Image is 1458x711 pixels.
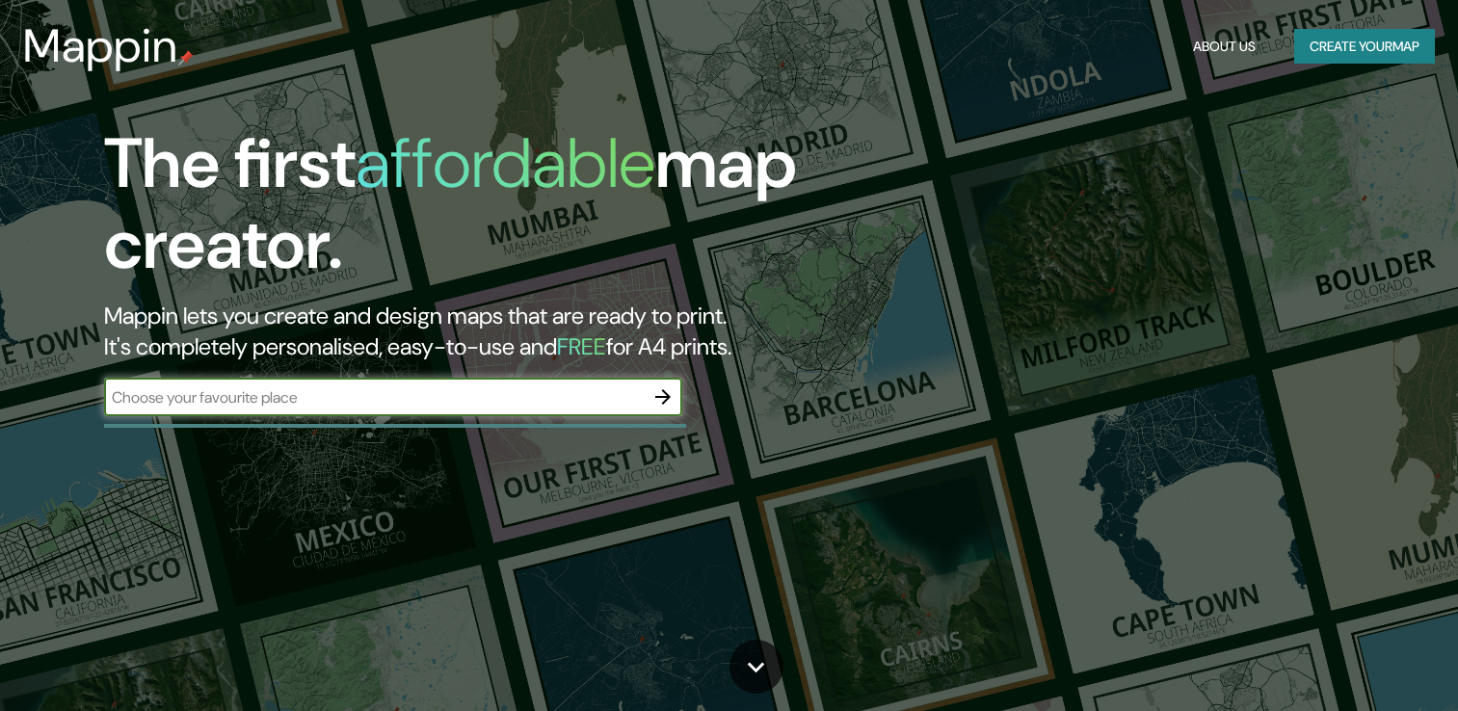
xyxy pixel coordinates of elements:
img: mappin-pin [178,50,194,66]
h3: Mappin [23,19,178,73]
button: About Us [1185,29,1263,65]
h1: The first map creator. [104,123,834,301]
h2: Mappin lets you create and design maps that are ready to print. It's completely personalised, eas... [104,301,834,362]
h1: affordable [356,118,655,208]
button: Create yourmap [1294,29,1435,65]
input: Choose your favourite place [104,386,644,408]
h5: FREE [557,331,606,361]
